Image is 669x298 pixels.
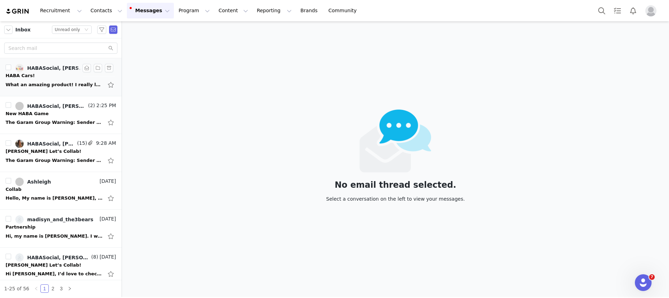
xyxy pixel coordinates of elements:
button: Messages [127,3,174,18]
a: 3 [57,285,65,292]
div: HABA Cars! [6,72,35,79]
button: Program [174,3,214,18]
span: (15) [76,140,87,147]
div: madisyn_and_the3bears [27,217,93,222]
div: HABASocial, [PERSON_NAME] [27,255,90,260]
img: placeholder-contacts.jpeg [15,215,24,224]
li: 1 [40,284,49,293]
div: Hello, My name is Ashleigh, I am full time stay at home and homeschool mama of four, ages 14, 6, ... [6,195,103,202]
i: icon: right [68,286,72,291]
button: Reporting [253,3,296,18]
i: icon: down [84,28,89,32]
div: Collab [6,186,21,193]
button: Content [214,3,252,18]
a: Ashleigh [15,178,51,186]
div: Partnership [6,224,36,231]
div: The Garam Group Warning: Sender @regan​.haarala@teamwass​.com is not yet trusted by your organiza... [6,157,103,164]
div: What an amazing product! I really love how it can transform into so many different configurations... [6,81,103,88]
div: Unread only [55,26,80,33]
a: HABASocial, [PERSON_NAME] [15,253,90,262]
img: emails-empty2x.png [360,110,432,172]
input: Search mail [4,43,117,54]
div: Hi Savannah, I’d love to check in again and see if you are still interested in collaborating. I w... [6,270,103,277]
a: Tasks [610,3,625,18]
div: Hi, my name is Shelly. I would love to partner with you. I share family content on my social medi... [6,233,103,240]
span: Inbox [15,26,31,33]
div: Select a conversation on the left to view your messages. [326,195,465,203]
a: Community [324,3,364,18]
div: New HABA Game [6,110,48,117]
img: 3e2de5e8-8f60-49fc-a961-3e5a7a898895--s.jpg [15,253,24,262]
div: Ashleigh [27,179,51,185]
li: Next Page [66,284,74,293]
a: 1 [41,285,48,292]
div: No email thread selected. [326,181,465,189]
li: Previous Page [32,284,40,293]
span: 7 [649,274,655,280]
iframe: Intercom live chat [635,274,652,291]
img: 5f9bbfbb-ed81-4114-ac47-a4b39fc8002e.jpg [15,140,24,148]
img: grin logo [6,8,30,15]
button: Search [594,3,609,18]
div: The Garam Group Warning: Sender @media​.dani​.standring@gmail​.com has never sent any emails to y... [6,119,103,126]
a: HABASocial, [PERSON_NAME], [PERSON_NAME] [15,102,87,110]
a: madisyn_and_the3bears [15,215,93,224]
i: icon: left [34,286,38,291]
div: HABASocial, [PERSON_NAME], [PERSON_NAME] [27,103,87,109]
button: Profile [641,5,663,16]
i: icon: search [108,46,113,51]
a: HABASocial, [PERSON_NAME], [PERSON_NAME], [PERSON_NAME], Team [PERSON_NAME] [15,140,76,148]
a: 2 [49,285,57,292]
li: 1-25 of 56 [4,284,29,293]
li: 3 [57,284,66,293]
a: Brands [296,3,324,18]
span: Send Email [109,25,117,34]
button: Recruitment [36,3,86,18]
img: 477b8b9a-14af-42fc-9dcd-08df45e36acf.jpg [15,64,24,72]
div: Ken x HABA Let’s Collab! [6,148,81,155]
div: Erin x HABA Let’s Collab! [6,262,81,269]
div: HABASocial, [PERSON_NAME], [PERSON_NAME], [PERSON_NAME], Team [PERSON_NAME] [27,141,76,147]
img: placeholder-profile.jpg [645,5,656,16]
a: HABASocial, [PERSON_NAME] [15,64,87,72]
button: Contacts [86,3,126,18]
button: Notifications [625,3,641,18]
div: HABASocial, [PERSON_NAME] [27,65,87,71]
